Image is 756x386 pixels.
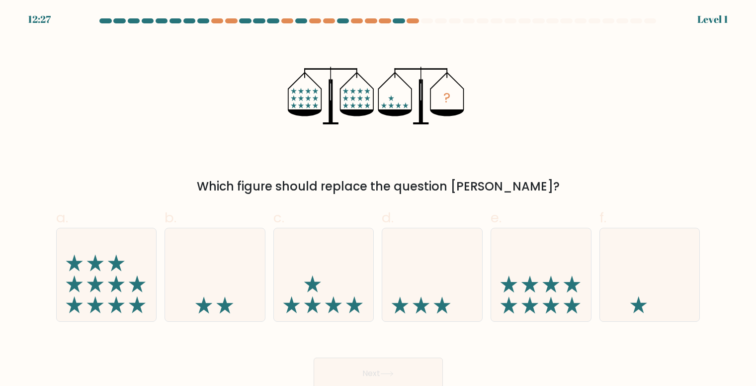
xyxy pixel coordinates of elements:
div: Which figure should replace the question [PERSON_NAME]? [62,178,694,195]
div: Level 1 [697,12,728,27]
tspan: ? [443,88,450,107]
div: 12:27 [28,12,51,27]
span: a. [56,208,68,227]
span: c. [273,208,284,227]
span: e. [491,208,502,227]
span: b. [165,208,176,227]
span: d. [382,208,394,227]
span: f. [599,208,606,227]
